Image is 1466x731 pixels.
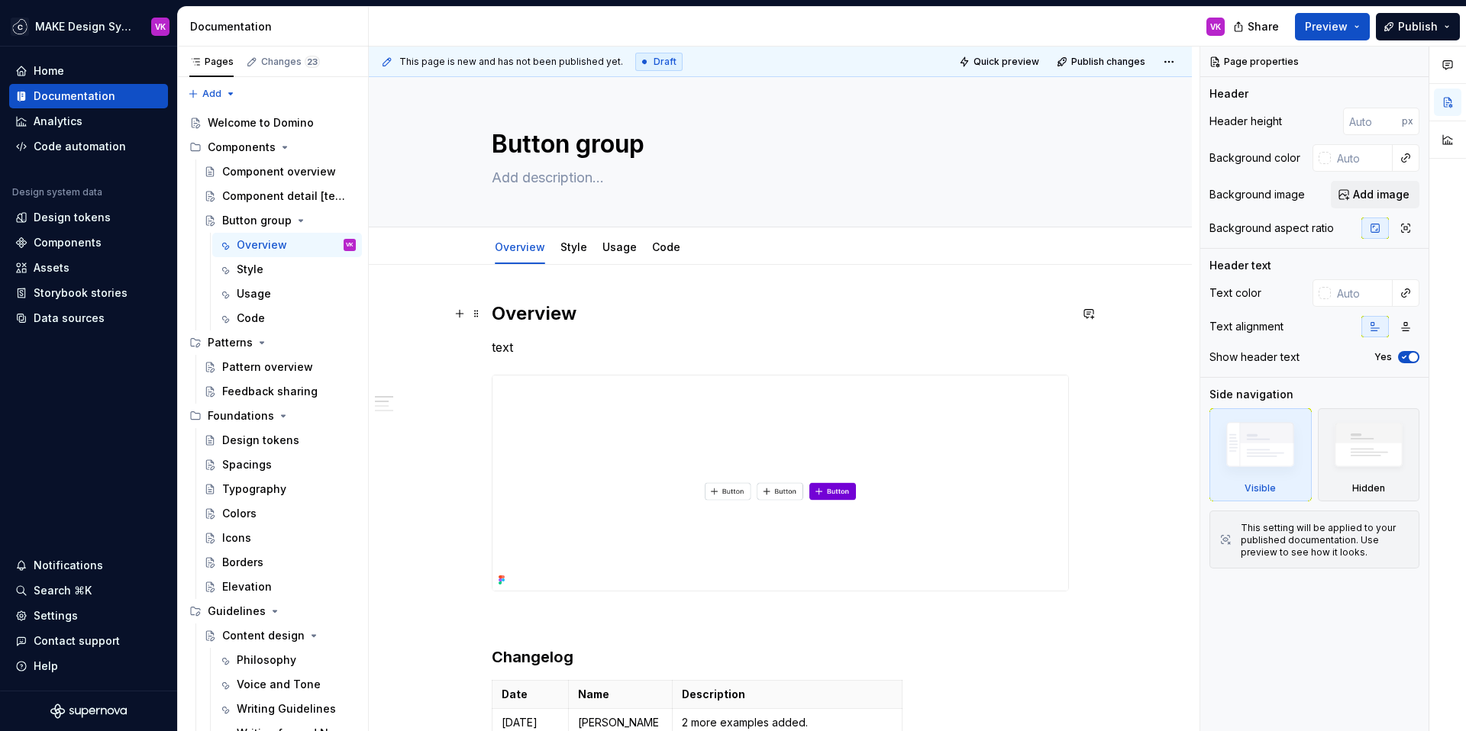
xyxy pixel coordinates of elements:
div: Code automation [34,139,126,154]
div: Usage [596,230,643,262]
div: Visible [1209,408,1312,501]
div: Pattern overview [222,359,313,375]
div: Design tokens [34,210,111,225]
button: Help [9,654,168,678]
div: Component overview [222,164,336,179]
a: Home [9,59,168,83]
div: Spacings [222,457,272,472]
a: Analytics [9,109,168,134]
div: Background aspect ratio [1209,221,1334,236]
div: Header [1209,86,1248,101]
input: Auto [1343,108,1402,135]
a: Storybook stories [9,281,168,305]
a: Style [212,257,362,282]
button: MAKE Design SystemVK [3,10,174,43]
div: Home [34,63,64,79]
div: Design system data [12,186,102,198]
a: Icons [198,526,362,550]
button: Add image [1331,181,1419,208]
div: Patterns [183,330,362,355]
div: Patterns [208,335,253,350]
div: Style [554,230,593,262]
span: Publish changes [1071,56,1145,68]
div: Contact support [34,633,120,649]
div: Style [237,262,263,277]
div: Components [208,140,276,155]
span: Publish [1398,19,1438,34]
div: Guidelines [183,599,362,623]
span: Add [202,88,221,100]
a: Assets [9,256,168,280]
a: Colors [198,501,362,526]
div: Header height [1209,114,1282,129]
div: Pages [189,56,234,68]
input: Auto [1331,279,1393,307]
a: Design tokens [9,205,168,230]
button: Search ⌘K [9,578,168,603]
div: Text color [1209,285,1261,301]
div: Welcome to Domino [208,115,314,130]
button: Quick preview [954,51,1046,72]
div: Search ⌘K [34,583,92,598]
a: Elevation [198,575,362,599]
a: Component detail [template] [198,184,362,208]
p: 2 more examples added. [682,715,893,730]
a: Documentation [9,84,168,108]
div: VK [346,237,354,253]
a: Welcome to Domino [183,111,362,135]
a: Typography [198,477,362,501]
label: Yes [1374,351,1392,363]
span: Draft [654,56,676,68]
button: Contact support [9,629,168,653]
a: Philosophy [212,648,362,672]
div: Help [34,659,58,674]
a: Style [560,240,587,253]
span: Add image [1353,187,1409,202]
a: Component overview [198,159,362,184]
div: VK [155,21,166,33]
div: Text alignment [1209,319,1284,334]
a: Code [212,306,362,330]
a: Code [652,240,680,253]
p: Date [502,687,559,702]
img: 7412b240-bae9-46af-8b2e-a54805649349.png [492,375,1068,591]
a: Data sources [9,306,168,330]
a: Writing Guidelines [212,697,362,721]
a: Usage [212,282,362,306]
a: Feedback sharing [198,379,362,404]
div: Writing Guidelines [237,701,336,717]
svg: Supernova Logo [50,704,127,719]
div: Foundations [208,408,274,423]
button: Publish changes [1052,51,1152,72]
h3: Changelog [492,646,1069,668]
div: MAKE Design System [35,19,133,34]
p: Description [682,687,893,702]
div: Analytics [34,114,82,129]
div: Components [183,135,362,159]
div: Show header text [1209,349,1300,365]
a: Spacings [198,452,362,477]
div: Storybook stories [34,285,128,301]
a: Borders [198,550,362,575]
div: Philosophy [237,652,296,668]
a: Content design [198,623,362,648]
img: f5634f2a-3c0d-4c0b-9dc3-3862a3e014c7.png [11,18,29,36]
p: Name [578,687,663,702]
p: text [492,338,1069,356]
div: Assets [34,260,69,275]
a: Pattern overview [198,355,362,379]
p: [DATE] [502,715,559,730]
div: Design tokens [222,433,299,448]
a: Button group [198,208,362,233]
p: px [1402,115,1413,127]
span: 23 [305,56,320,68]
div: Usage [237,286,271,301]
div: Background image [1209,187,1305,202]
span: Preview [1305,19,1348,34]
div: Background color [1209,150,1300,166]
div: Voice and Tone [237,677,321,692]
div: Changes [261,56,320,68]
button: Notifications [9,553,168,578]
textarea: Button group [489,126,1066,163]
